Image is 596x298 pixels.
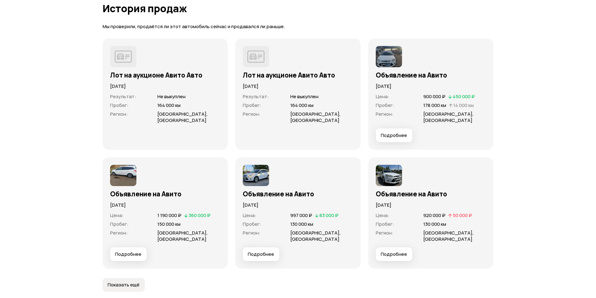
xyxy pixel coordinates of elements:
[243,111,260,117] span: Регион :
[290,230,341,242] span: [GEOGRAPHIC_DATA], [GEOGRAPHIC_DATA]
[243,71,353,79] h3: Лот на аукционе Авито Авто
[189,212,211,219] span: 360 000 ₽
[376,93,389,100] span: Цена :
[376,83,486,90] p: [DATE]
[376,129,412,142] button: Подробнее
[381,132,407,139] span: Подробнее
[376,71,486,79] h3: Объявление на Авито
[453,102,474,109] span: 14 000 км
[103,278,145,292] button: Показать ещё
[110,230,128,236] span: Регион :
[110,212,124,219] span: Цена :
[157,221,181,227] span: 150 000 км
[376,202,486,209] p: [DATE]
[110,202,221,209] p: [DATE]
[110,190,221,198] h3: Объявление на Авито
[243,230,260,236] span: Регион :
[376,212,389,219] span: Цена :
[376,190,486,198] h3: Объявление на Авито
[423,221,446,227] span: 130 000 км
[103,3,494,14] h1: История продаж
[453,93,475,100] span: 450 000 ₽
[108,282,140,288] span: Показать ещё
[103,23,494,30] p: Мы проверили, продаётся ли этот автомобиль сейчас и продавался ли раньше.
[381,251,407,257] span: Подробнее
[243,93,269,100] span: Результат :
[376,102,394,109] span: Пробег :
[110,83,221,90] p: [DATE]
[376,230,393,236] span: Регион :
[243,102,261,109] span: Пробег :
[290,102,313,109] span: 164 000 км
[243,221,261,227] span: Пробег :
[110,221,129,227] span: Пробег :
[110,111,128,117] span: Регион :
[290,212,312,219] span: 997 000 ₽
[243,247,279,261] button: Подробнее
[423,230,474,242] span: [GEOGRAPHIC_DATA], [GEOGRAPHIC_DATA]
[243,202,353,209] p: [DATE]
[110,102,129,109] span: Пробег :
[376,247,412,261] button: Подробнее
[110,247,147,261] button: Подробнее
[423,212,446,219] span: 920 000 ₽
[157,230,208,242] span: [GEOGRAPHIC_DATA], [GEOGRAPHIC_DATA]
[290,111,341,124] span: [GEOGRAPHIC_DATA], [GEOGRAPHIC_DATA]
[157,111,208,124] span: [GEOGRAPHIC_DATA], [GEOGRAPHIC_DATA]
[290,93,318,100] span: Не выкуплен
[423,93,446,100] span: 900 000 ₽
[115,251,141,257] span: Подробнее
[157,102,181,109] span: 164 000 км
[243,190,353,198] h3: Объявление на Авито
[248,251,274,257] span: Подробнее
[423,111,474,124] span: [GEOGRAPHIC_DATA], [GEOGRAPHIC_DATA]
[290,221,313,227] span: 130 000 км
[110,93,136,100] span: Результат :
[243,83,353,90] p: [DATE]
[376,111,393,117] span: Регион :
[423,102,446,109] span: 178 000 км
[157,212,181,219] span: 1 190 000 ₽
[243,212,256,219] span: Цена :
[110,71,221,79] h3: Лот на аукционе Авито Авто
[376,221,394,227] span: Пробег :
[319,212,339,219] span: 83 000 ₽
[157,93,186,100] span: Не выкуплен
[453,212,472,219] span: 50 000 ₽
